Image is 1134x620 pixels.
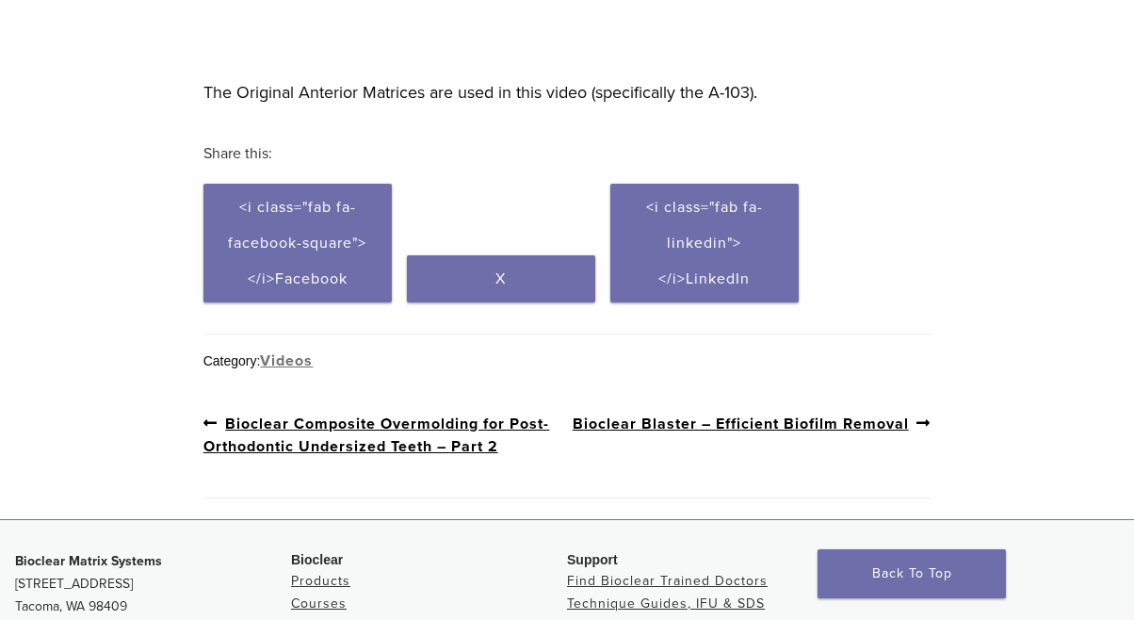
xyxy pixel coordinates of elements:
span: <i class="fab fa-linkedin"></i>LinkedIn [646,198,763,288]
a: Bioclear Composite Overmolding for Post-Orthodontic Undersized Teeth – Part 2 [203,412,567,458]
a: Videos [260,351,313,370]
strong: Bioclear Matrix Systems [15,553,162,569]
a: Bioclear Blaster – Efficient Biofilm Removal [573,412,931,435]
p: The Original Anterior Matrices are used in this video (specifically the A-103). [203,78,931,106]
a: Find Bioclear Trained Doctors [567,573,768,589]
a: <i class="fab fa-facebook-square"></i>Facebook [203,184,392,302]
a: Products [291,573,350,589]
span: X [495,269,506,288]
a: Technique Guides, IFU & SDS [567,596,765,612]
nav: Post Navigation [203,372,931,498]
span: Bioclear [291,552,343,567]
div: Category: [203,350,931,372]
h3: Share this: [203,131,931,176]
span: Support [567,552,618,567]
a: <i class="fab fa-linkedin"></i>LinkedIn [610,184,799,302]
a: Back To Top [818,549,1006,598]
a: Courses [291,596,347,612]
a: X [407,255,595,302]
span: <i class="fab fa-facebook-square"></i>Facebook [228,198,366,288]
